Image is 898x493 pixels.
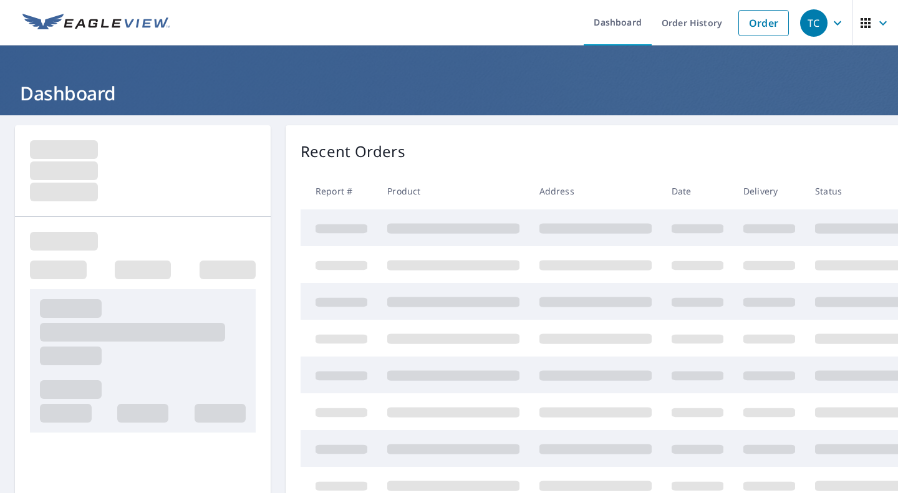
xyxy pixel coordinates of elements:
a: Order [738,10,789,36]
h1: Dashboard [15,80,883,106]
th: Report # [301,173,377,209]
th: Address [529,173,662,209]
th: Delivery [733,173,805,209]
p: Recent Orders [301,140,405,163]
th: Date [662,173,733,209]
div: TC [800,9,828,37]
th: Product [377,173,529,209]
img: EV Logo [22,14,170,32]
